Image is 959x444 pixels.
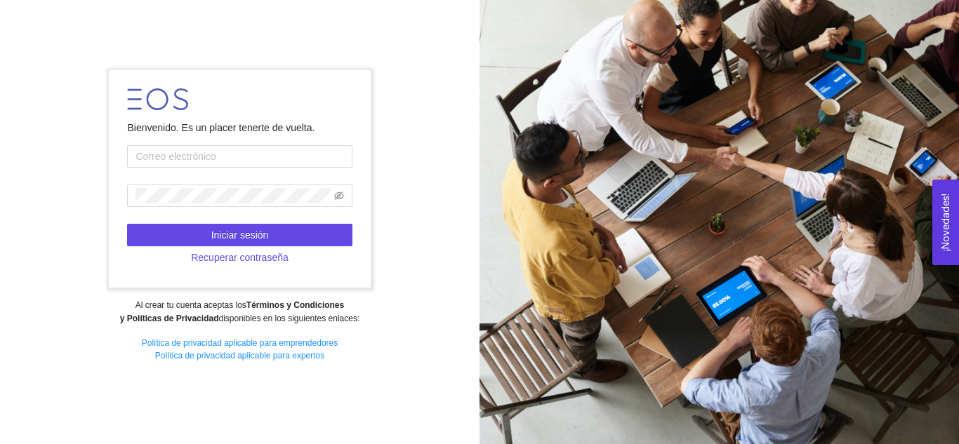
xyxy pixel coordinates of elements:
[127,120,352,135] div: Bienvenido. Es un placer tenerte de vuelta.
[191,250,289,265] span: Recuperar contraseña
[127,145,352,168] input: Correo electrónico
[9,299,470,325] div: Al crear tu cuenta aceptas los disponibles en los siguientes enlaces:
[127,224,352,246] button: Iniciar sesión
[142,338,338,348] a: Política de privacidad aplicable para emprendedores
[127,252,352,263] a: Recuperar contraseña
[155,351,324,361] a: Política de privacidad aplicable para expertos
[120,300,344,323] strong: Términos y Condiciones y Políticas de Privacidad
[211,227,269,243] span: Iniciar sesión
[127,88,188,110] img: LOGO
[334,191,344,201] span: eye-invisible
[932,180,959,265] button: Open Feedback Widget
[127,246,352,269] button: Recuperar contraseña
